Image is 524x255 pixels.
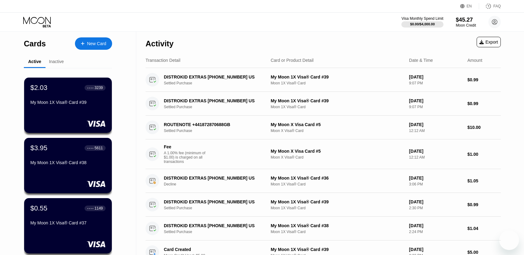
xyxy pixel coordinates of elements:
[467,202,501,207] div: $0.99
[409,223,462,228] div: [DATE]
[467,4,472,8] div: EN
[409,74,462,79] div: [DATE]
[75,37,112,50] div: New Card
[164,144,207,149] div: Fee
[409,247,462,252] div: [DATE]
[456,23,476,28] div: Moon Credit
[467,125,501,130] div: $10.00
[94,86,103,90] div: 3239
[87,41,106,46] div: New Card
[460,3,479,9] div: EN
[409,105,462,109] div: 9:07 PM
[164,74,264,79] div: DISTROKID EXTRAS [PHONE_NUMBER] US
[409,81,462,85] div: 9:07 PM
[87,147,94,149] div: ● ● ● ●
[24,78,112,133] div: $2.03● ● ● ●3239My Moon 1X Visa® Card #39
[164,182,272,186] div: Decline
[271,155,404,159] div: Moon X Visa® Card
[467,178,501,183] div: $1.05
[271,176,404,181] div: My Moon 1X Visa® Card #36
[30,204,47,212] div: $0.55
[146,193,501,217] div: DISTROKID EXTRAS [PHONE_NUMBER] USSettled PurchaseMy Moon 1X Visa® Card #39Moon 1X Visa® Card[DAT...
[146,39,173,48] div: Activity
[271,182,404,186] div: Moon 1X Visa® Card
[49,59,64,64] div: Inactive
[164,81,272,85] div: Settled Purchase
[164,105,272,109] div: Settled Purchase
[146,169,501,193] div: DISTROKID EXTRAS [PHONE_NUMBER] USDeclineMy Moon 1X Visa® Card #36Moon 1X Visa® Card[DATE]3:06 PM...
[456,17,476,28] div: $45.27Moon Credit
[164,176,264,181] div: DISTROKID EXTRAS [PHONE_NUMBER] US
[164,122,264,127] div: ROUTENOTE +441872870688GB
[28,59,41,64] div: Active
[467,226,501,231] div: $1.04
[271,74,404,79] div: My Moon 1X Visa® Card #39
[30,220,106,225] div: My Moon 1X Visa® Card #37
[24,138,112,193] div: $3.95● ● ● ●5611My Moon 1X Visa® Card #38
[271,223,404,228] div: My Moon 1X Visa® Card #38
[409,155,462,159] div: 12:12 AM
[30,160,106,165] div: My Moon 1X Visa® Card #38
[164,151,210,164] div: A 1.00% fee (minimum of $1.00) is charged on all transactions
[493,4,501,8] div: FAQ
[87,207,94,209] div: ● ● ● ●
[94,146,103,150] div: 5611
[409,122,462,127] div: [DATE]
[271,247,404,252] div: My Moon 1X Visa® Card #39
[467,77,501,82] div: $0.99
[409,199,462,204] div: [DATE]
[271,81,404,85] div: Moon 1X Visa® Card
[409,58,433,63] div: Date & Time
[146,92,501,116] div: DISTROKID EXTRAS [PHONE_NUMBER] USSettled PurchaseMy Moon 1X Visa® Card #39Moon 1X Visa® Card[DAT...
[467,250,501,255] div: $5.00
[30,100,106,105] div: My Moon 1X Visa® Card #39
[164,206,272,210] div: Settled Purchase
[271,230,404,234] div: Moon 1X Visa® Card
[146,116,501,139] div: ROUTENOTE +441872870688GBSettled PurchaseMy Moon X Visa Card #5Moon X Visa® Card[DATE]12:12 AM$10.00
[24,39,46,48] div: Cards
[271,58,314,63] div: Card or Product Detail
[146,217,501,240] div: DISTROKID EXTRAS [PHONE_NUMBER] USSettled PurchaseMy Moon 1X Visa® Card #38Moon 1X Visa® Card[DAT...
[271,98,404,103] div: My Moon 1X Visa® Card #39
[164,230,272,234] div: Settled Purchase
[477,37,501,47] div: Export
[271,129,404,133] div: Moon X Visa® Card
[409,149,462,154] div: [DATE]
[409,230,462,234] div: 2:24 PM
[467,101,501,106] div: $0.99
[409,98,462,103] div: [DATE]
[467,152,501,157] div: $1.00
[401,16,443,21] div: Visa Monthly Spend Limit
[164,199,264,204] div: DISTROKID EXTRAS [PHONE_NUMBER] US
[146,139,501,169] div: FeeA 1.00% fee (minimum of $1.00) is charged on all transactionsMy Moon X Visa Card #5Moon X Visa...
[164,247,264,252] div: Card Created
[164,223,264,228] div: DISTROKID EXTRAS [PHONE_NUMBER] US
[87,87,94,89] div: ● ● ● ●
[164,98,264,103] div: DISTROKID EXTRAS [PHONE_NUMBER] US
[409,206,462,210] div: 2:30 PM
[146,68,501,92] div: DISTROKID EXTRAS [PHONE_NUMBER] USSettled PurchaseMy Moon 1X Visa® Card #39Moon 1X Visa® Card[DAT...
[271,122,404,127] div: My Moon X Visa Card #5
[409,176,462,181] div: [DATE]
[401,16,443,28] div: Visa Monthly Spend Limit$0.00/$4,000.00
[410,22,435,26] div: $0.00 / $4,000.00
[271,199,404,204] div: My Moon 1X Visa® Card #39
[24,198,112,253] div: $0.55● ● ● ●1149My Moon 1X Visa® Card #37
[30,84,47,92] div: $2.03
[467,58,482,63] div: Amount
[409,182,462,186] div: 3:06 PM
[30,144,47,152] div: $3.95
[164,129,272,133] div: Settled Purchase
[271,149,404,154] div: My Moon X Visa Card #5
[409,129,462,133] div: 12:12 AM
[479,40,498,45] div: Export
[271,105,404,109] div: Moon 1X Visa® Card
[479,3,501,9] div: FAQ
[499,230,519,250] iframe: לחצן לפתיחת חלון הודעות הטקסט
[271,206,404,210] div: Moon 1X Visa® Card
[456,17,476,23] div: $45.27
[94,206,103,210] div: 1149
[146,58,180,63] div: Transaction Detail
